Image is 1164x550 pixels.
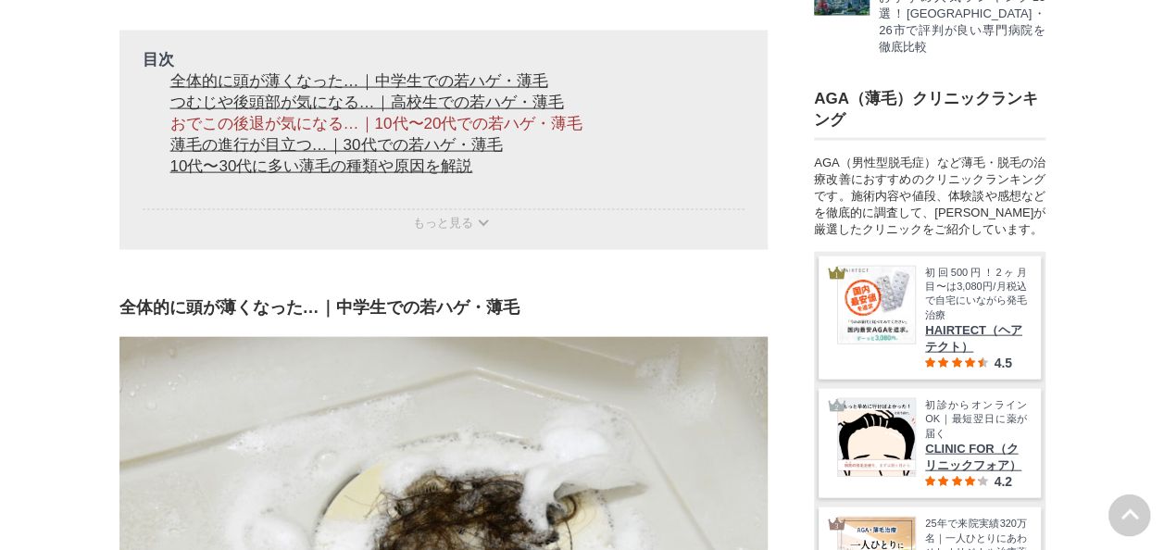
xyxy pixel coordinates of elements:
img: PAGE UP [1108,494,1150,536]
span: 初回500円！2ヶ月目〜は3,080円/月税込で自宅にいながら発毛治療 [925,266,1027,323]
a: HAIRTECT 国内最安値を追求。ずーっと3,080円。 初回500円！2ヶ月目〜は3,080円/月税込で自宅にいながら発毛治療 HAIRTECT（ヘアテクト） 4.5 [837,266,1027,371]
span: HAIRTECT（ヘアテクト） [925,322,1027,356]
a: 10代〜30代に多い薄毛の種類や原因を解説 [170,157,473,175]
span: 初診からオンラインOK｜最短翌日に薬が届く [925,398,1027,441]
a: 薄毛の進行が目立つ…｜30代での若ハゲ・薄毛 [170,136,503,154]
span: CLINIC FOR（クリニックフォア） [925,441,1027,474]
a: おでこの後退が気になる…｜10代〜20代での若ハゲ・薄毛 [170,115,583,132]
img: HAIRTECT 国内最安値を追求。ずーっと3,080円。 [838,267,915,344]
a: つむじや後頭部が気になる…｜高校生での若ハゲ・薄毛 [170,94,564,111]
p: 目次 [143,49,745,70]
div: AGA（男性型脱毛症）など薄毛・脱毛の治療改善におすすめのクリニックランキングです。施術内容や値段、体験談や感想などを徹底的に調査して、[PERSON_NAME]が厳選したクリニックをご紹介して... [814,155,1045,238]
h3: AGA（薄毛）クリニックランキング [814,88,1045,131]
a: クリニックフォア 初診からオンラインOK｜最短翌日に薬が届く CLINIC FOR（クリニックフォア） 4.2 [837,398,1027,489]
span: 4.2 [994,474,1011,489]
span: 全体的に頭が薄くなった…｜中学生での若ハゲ・薄毛 [119,298,519,317]
img: クリニックフォア [838,399,915,476]
span: 4.5 [994,356,1011,370]
span: もっと見る [413,216,473,230]
a: 全体的に頭が薄くなった…｜中学生での若ハゲ・薄毛 [170,72,548,90]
